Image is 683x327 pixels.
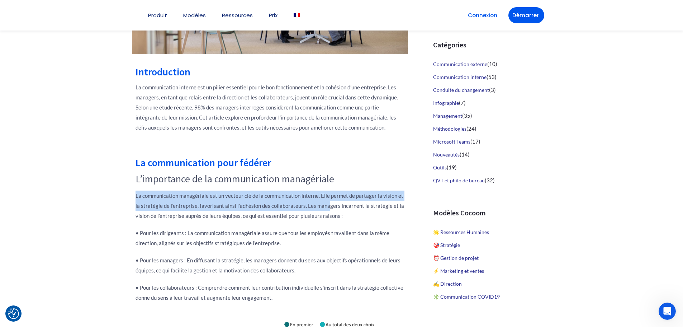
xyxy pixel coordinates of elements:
[433,174,551,187] li: (32)
[433,242,460,248] a: 🎯 Stratégie
[183,13,206,18] a: Modèles
[148,13,167,18] a: Produit
[136,228,404,248] p: • Pour les dirigeants : La communication managériale assure que tous les employés travaillent dan...
[464,7,501,23] a: Connexion
[433,41,551,49] h3: Catégories
[433,84,551,97] li: (3)
[136,255,404,275] p: • Pour les managers : En diffusant la stratégie, les managers donnent du sens aux objectifs opéra...
[136,173,404,185] h3: L’importance de la communication managériale
[433,151,460,158] a: Nouveautés
[136,158,404,168] h2: La communication pour fédérer
[433,109,551,122] li: (35)
[433,294,500,300] a: ✳️ Communication COVID19
[433,100,459,106] a: Infographie
[433,177,485,183] a: QVT et philo de bureau
[433,229,489,235] a: 🌟 Ressources Humaines
[508,7,544,23] a: Démarrer
[433,87,489,93] a: Conduite du changement
[433,126,466,132] a: Méthodologies
[433,58,551,71] li: (10)
[433,139,470,145] a: Microsoft Teams
[136,82,404,132] p: La communication interne est un pilier essentiel pour le bon fonctionnement et la cohésion d’une ...
[136,282,404,303] p: • Pour les collaborateurs : Comprendre comment leur contribution individuelle s’inscrit dans la s...
[8,308,19,319] img: Revisit consent button
[433,209,551,217] h3: Modèles Cocoom
[433,255,479,261] a: ⏰ Gestion de projet
[433,148,551,161] li: (14)
[433,71,551,84] li: (53)
[433,61,487,67] a: Communication externe
[136,67,404,77] h2: Introduction
[269,13,278,18] a: Prix
[294,13,300,17] img: Français
[659,303,676,320] iframe: Intercom live chat
[433,97,551,109] li: (7)
[433,135,551,148] li: (17)
[222,13,253,18] a: Ressources
[8,308,19,319] button: Consent Preferences
[433,164,447,170] a: Outils
[433,281,462,287] a: ✍️ Direction
[136,191,404,221] p: La communication managériale est un vecteur clé de la communication interne. Elle permet de parta...
[433,74,487,80] a: Communication interne
[433,161,551,174] li: (19)
[433,113,462,119] a: Management
[433,268,484,274] a: ⚡️ Marketing et ventes
[433,122,551,135] li: (24)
